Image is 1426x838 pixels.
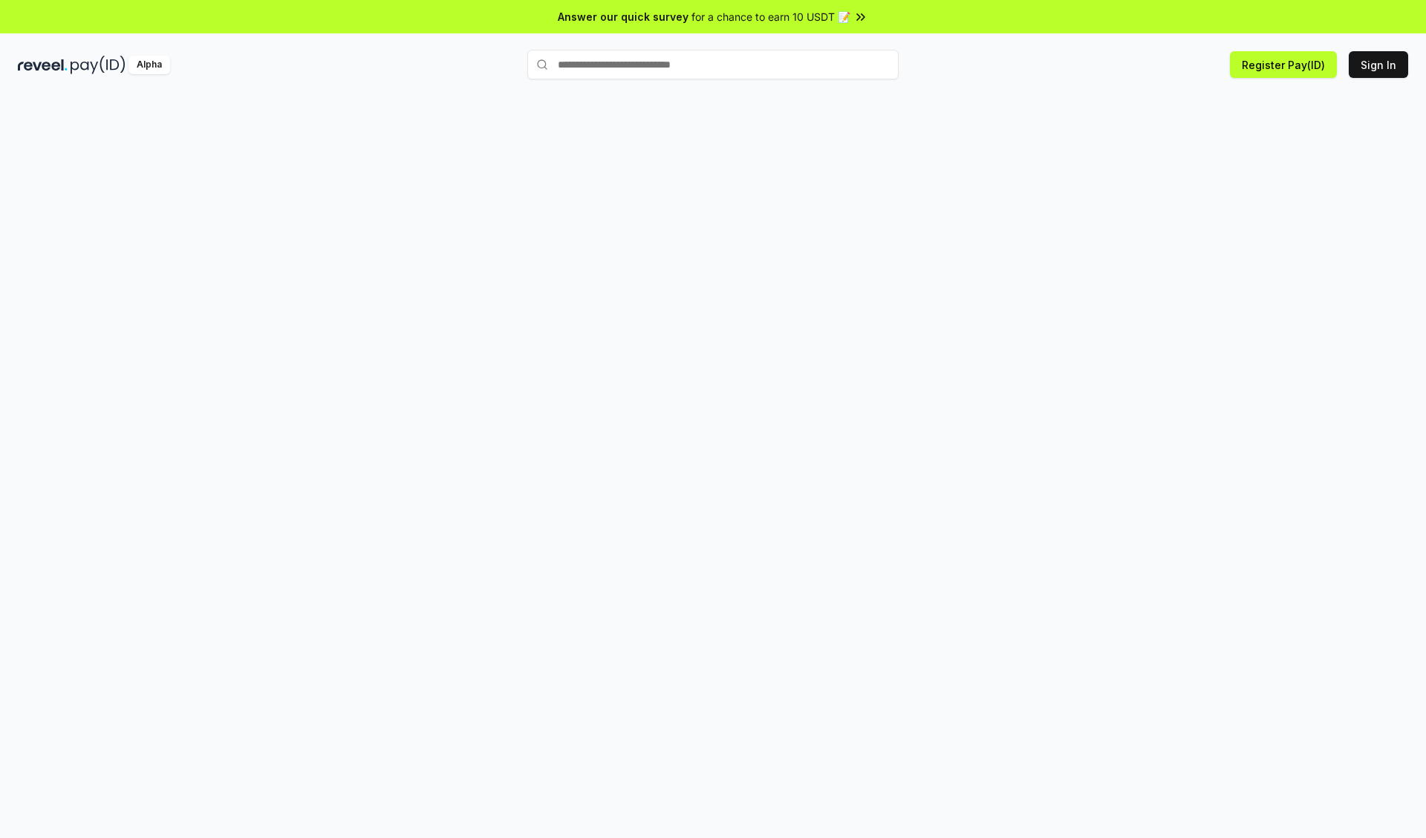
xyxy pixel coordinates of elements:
img: pay_id [71,56,126,74]
span: for a chance to earn 10 USDT 📝 [691,9,850,24]
img: reveel_dark [18,56,68,74]
button: Sign In [1349,51,1408,78]
div: Alpha [128,56,170,74]
button: Register Pay(ID) [1230,51,1337,78]
span: Answer our quick survey [558,9,688,24]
